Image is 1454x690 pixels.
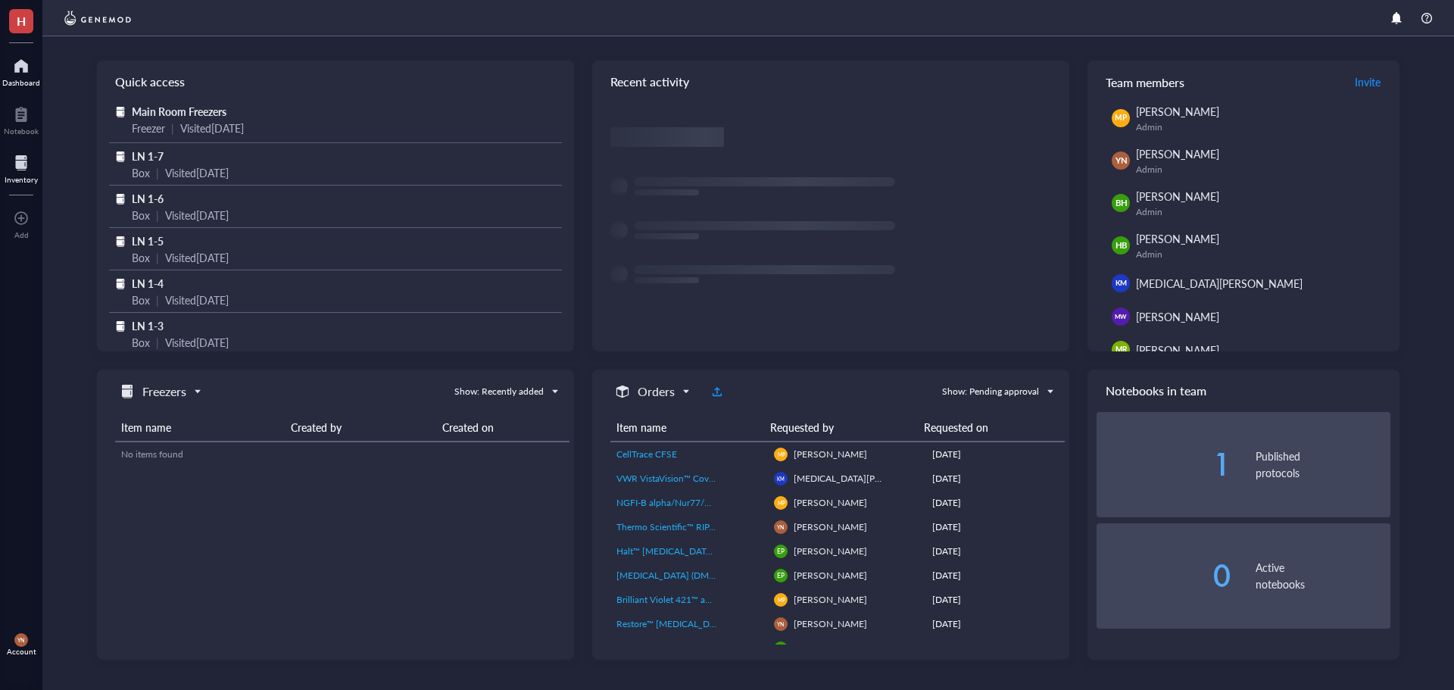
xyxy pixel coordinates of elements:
div: | [156,292,159,308]
th: Created on [436,414,569,442]
div: | [156,207,159,223]
div: Team members [1087,61,1399,103]
span: MW [1115,312,1127,321]
span: LN 1-4 [132,276,164,291]
div: Inventory [5,175,38,184]
a: Inventory [5,151,38,184]
div: | [171,120,174,136]
span: CellTrace CFSE [616,448,677,461]
div: | [156,164,159,181]
th: Item name [610,414,764,442]
div: No items found [121,448,563,461]
span: YN [17,637,25,644]
span: [PERSON_NAME] [1136,309,1219,324]
h5: Orders [638,382,675,401]
span: MP [777,451,785,457]
span: KM [1115,278,1126,289]
div: Show: Recently added [454,385,544,398]
div: Quick access [97,61,574,103]
div: Visited [DATE] [165,249,229,266]
div: Box [132,164,150,181]
span: MR [1115,344,1127,355]
div: Admin [1136,206,1384,218]
div: Freezer [132,120,165,136]
span: VWR VistaVision™ Cover Glasses, No. 1-Cover glass square [616,472,851,485]
a: [MEDICAL_DATA] (DMSO), Hybri-Max™, sterile, suitable for hybridoma, ≥99.7% [616,569,762,582]
h5: Freezers [142,382,186,401]
div: Admin [1136,164,1384,176]
span: [MEDICAL_DATA] (DMSO), Hybri-Max™, sterile, suitable for hybridoma, ≥99.7% [616,569,936,582]
div: Box [132,334,150,351]
span: [PERSON_NAME] [794,545,867,557]
a: Brilliant Violet 421™ anti-mouse Lineage Cocktail [616,593,762,607]
div: [DATE] [932,642,1059,655]
th: Requested on [918,414,1053,442]
div: Visited [DATE] [165,164,229,181]
div: Box [132,292,150,308]
img: genemod-logo [61,9,135,27]
div: Visited [DATE] [165,292,229,308]
span: Invite [1355,74,1381,89]
span: [PERSON_NAME] [794,593,867,606]
span: [PERSON_NAME] [1136,146,1219,161]
span: Restore™ [MEDICAL_DATA] Stripping Buffer, Thermo Scientific, Restore™ [MEDICAL_DATA] Stripping Bu... [616,617,1368,630]
span: LN 1-3 [132,318,164,333]
a: Dashboard [2,54,40,87]
span: [PERSON_NAME] [794,617,867,630]
span: [PERSON_NAME] [1136,231,1219,246]
span: Halt™ [MEDICAL_DATA] and Phosphatase Inhibitor Cocktail, EDTA-free (100X) [616,545,931,557]
span: [PERSON_NAME] [794,448,867,461]
div: Published protocols [1256,448,1390,481]
span: NGFI-B alpha/Nur77/NR4A1 Antibody - BSA Free [616,496,817,509]
div: Show: Pending approval [942,385,1039,398]
span: MP [1115,112,1126,123]
span: EP [777,548,785,555]
div: [DATE] [932,496,1059,510]
div: [DATE] [932,593,1059,607]
span: HB [1115,239,1127,252]
span: [PERSON_NAME] [794,520,867,533]
div: Visited [DATE] [180,120,244,136]
div: Visited [DATE] [165,207,229,223]
span: H [17,11,26,30]
div: [DATE] [932,448,1059,461]
div: Active notebooks [1256,559,1390,592]
div: Visited [DATE] [165,334,229,351]
div: | [156,249,159,266]
span: YN [777,620,785,627]
span: [PERSON_NAME] [794,496,867,509]
div: | [156,334,159,351]
span: MP [777,500,785,506]
div: [DATE] [932,617,1059,631]
th: Item name [115,414,285,442]
span: [PERSON_NAME] [1136,189,1219,204]
a: BD Cytofix Fixation buffer [616,642,762,655]
span: [MEDICAL_DATA][PERSON_NAME] [1136,276,1303,291]
div: 1 [1097,449,1231,479]
span: BH [1115,197,1127,210]
a: VWR VistaVision™ Cover Glasses, No. 1-Cover glass square [616,472,762,485]
span: BD Cytofix Fixation buffer [616,642,722,654]
span: Thermo Scientific™ RIPA Lysis and Extraction Buffer [616,520,823,533]
div: Admin [1136,121,1384,133]
div: Recent activity [592,61,1069,103]
span: MP [777,597,785,603]
span: [PERSON_NAME] [794,569,867,582]
span: [PERSON_NAME] [1136,342,1219,357]
a: NGFI-B alpha/Nur77/NR4A1 Antibody - BSA Free [616,496,762,510]
span: [MEDICAL_DATA][PERSON_NAME] [794,472,940,485]
button: Invite [1354,70,1381,94]
span: YN [777,523,785,530]
span: LN 1-6 [132,191,164,206]
a: Restore™ [MEDICAL_DATA] Stripping Buffer, Thermo Scientific, Restore™ [MEDICAL_DATA] Stripping Bu... [616,617,762,631]
span: EP [777,645,785,652]
a: Halt™ [MEDICAL_DATA] and Phosphatase Inhibitor Cocktail, EDTA-free (100X) [616,545,762,558]
span: EP [777,572,785,579]
th: Requested by [764,414,918,442]
div: Add [14,230,29,239]
span: Brilliant Violet 421™ anti-mouse Lineage Cocktail [616,593,813,606]
span: LN 1-5 [132,233,164,248]
a: Notebook [4,102,39,136]
div: [DATE] [932,545,1059,558]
